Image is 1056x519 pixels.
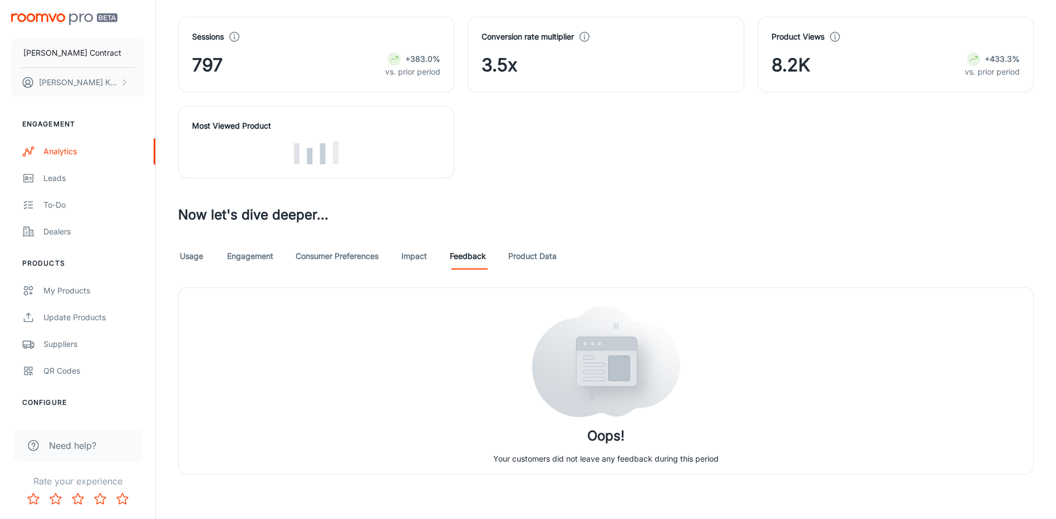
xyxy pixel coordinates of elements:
a: Engagement [227,243,273,270]
h4: Most Viewed Product [192,120,440,132]
button: Rate 1 star [22,488,45,510]
strong: +433.3% [985,54,1020,63]
p: vs. prior period [385,66,440,78]
h4: Product Views [772,31,824,43]
a: Consumer Preferences [296,243,379,270]
h4: Oops! [587,426,625,446]
button: [PERSON_NAME] Kagwisa [11,68,144,97]
img: Loading [294,141,338,164]
div: Leads [43,172,144,184]
button: Rate 2 star [45,488,67,510]
div: Analytics [43,145,144,158]
strong: +383.0% [405,54,440,63]
a: Impact [401,243,428,270]
h4: Conversion rate multiplier [482,31,574,43]
span: 3.5x [482,52,517,79]
div: QR Codes [43,365,144,377]
button: Rate 4 star [89,488,111,510]
a: Product Data [508,243,557,270]
p: [PERSON_NAME] Kagwisa [39,76,117,89]
h4: Sessions [192,31,224,43]
span: 8.2K [772,52,811,79]
button: [PERSON_NAME] Contract [11,38,144,67]
img: image shape [532,306,680,417]
div: To-do [43,199,144,211]
p: vs. prior period [965,66,1020,78]
div: Update Products [43,311,144,324]
div: Suppliers [43,338,144,350]
a: Feedback [450,243,486,270]
span: Need help? [49,439,96,452]
h3: Now let's dive deeper... [178,205,1034,225]
button: Rate 5 star [111,488,134,510]
span: 797 [192,52,223,79]
a: Usage [178,243,205,270]
p: [PERSON_NAME] Contract [23,47,121,59]
div: Dealers [43,226,144,238]
button: Rate 3 star [67,488,89,510]
div: My Products [43,285,144,297]
p: Rate your experience [9,474,146,488]
img: Roomvo PRO Beta [11,13,117,25]
p: Your customers did not leave any feedback during this period [493,453,719,465]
